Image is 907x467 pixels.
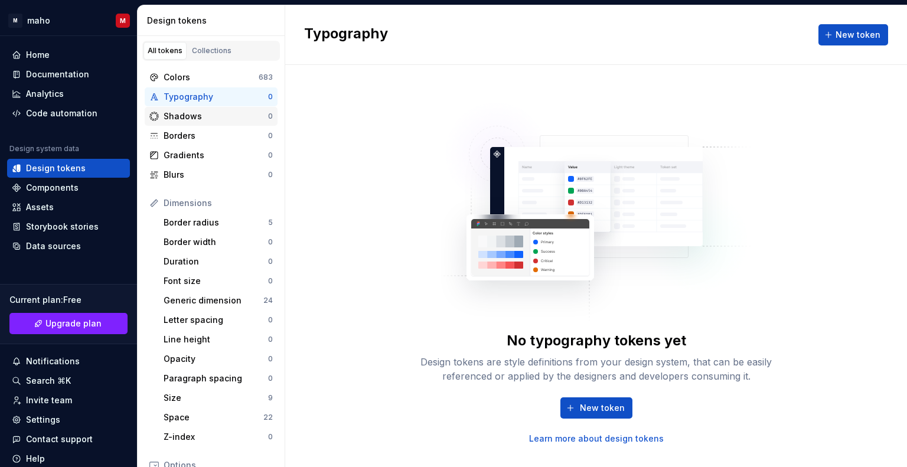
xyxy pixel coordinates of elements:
div: 0 [268,276,273,286]
div: Storybook stories [26,221,99,233]
span: New token [580,402,625,414]
div: 0 [268,170,273,179]
div: 0 [268,315,273,325]
a: Invite team [7,391,130,410]
button: Notifications [7,352,130,371]
a: Components [7,178,130,197]
div: Design system data [9,144,79,154]
button: MmahoM [2,8,135,33]
a: Analytics [7,84,130,103]
div: Design tokens are style definitions from your design system, that can be easily referenced or app... [407,355,785,383]
button: New token [818,24,888,45]
a: Typography0 [145,87,278,106]
a: Letter spacing0 [159,311,278,329]
div: No typography tokens yet [507,331,686,350]
div: 0 [268,151,273,160]
div: M [120,16,126,25]
div: Documentation [26,68,89,80]
a: Opacity0 [159,350,278,368]
div: Design tokens [26,162,86,174]
div: Gradients [164,149,268,161]
div: Data sources [26,240,81,252]
div: 683 [259,73,273,82]
div: Code automation [26,107,97,119]
a: Data sources [7,237,130,256]
div: Font size [164,275,268,287]
div: M [8,14,22,28]
a: Borders0 [145,126,278,145]
div: Border width [164,236,268,248]
div: Typography [164,91,268,103]
a: Font size0 [159,272,278,290]
button: Contact support [7,430,130,449]
div: Design tokens [147,15,280,27]
div: 22 [263,413,273,422]
a: Colors683 [145,68,278,87]
div: Opacity [164,353,268,365]
div: Search ⌘K [26,375,71,387]
button: Search ⌘K [7,371,130,390]
div: 0 [268,92,273,102]
div: 0 [268,112,273,121]
button: New token [560,397,632,419]
div: Line height [164,334,268,345]
a: Blurs0 [145,165,278,184]
div: Help [26,453,45,465]
a: Design tokens [7,159,130,178]
div: Z-index [164,431,268,443]
a: Assets [7,198,130,217]
div: Colors [164,71,259,83]
button: Upgrade plan [9,313,128,334]
div: Assets [26,201,54,213]
a: Documentation [7,65,130,84]
a: Duration0 [159,252,278,271]
a: Learn more about design tokens [529,433,664,445]
div: 0 [268,257,273,266]
div: 0 [268,354,273,364]
a: Settings [7,410,130,429]
a: Size9 [159,388,278,407]
div: Letter spacing [164,314,268,326]
a: Paragraph spacing0 [159,369,278,388]
div: Home [26,49,50,61]
h2: Typography [304,24,388,45]
a: Gradients0 [145,146,278,165]
a: Line height0 [159,330,278,349]
div: Dimensions [164,197,273,209]
a: Z-index0 [159,427,278,446]
span: Upgrade plan [45,318,102,329]
div: 0 [268,432,273,442]
a: Shadows0 [145,107,278,126]
div: Analytics [26,88,64,100]
div: Generic dimension [164,295,263,306]
div: Current plan : Free [9,294,128,306]
div: 9 [268,393,273,403]
div: 0 [268,374,273,383]
div: Borders [164,130,268,142]
div: maho [27,15,50,27]
a: Generic dimension24 [159,291,278,310]
div: 0 [268,335,273,344]
a: Border width0 [159,233,278,252]
div: 0 [268,237,273,247]
div: Duration [164,256,268,267]
span: New token [836,29,880,41]
div: Collections [192,46,231,55]
div: Space [164,412,263,423]
a: Code automation [7,104,130,123]
a: Storybook stories [7,217,130,236]
div: Size [164,392,268,404]
div: All tokens [148,46,182,55]
div: Invite team [26,394,72,406]
a: Home [7,45,130,64]
div: Paragraph spacing [164,373,268,384]
div: 24 [263,296,273,305]
div: Notifications [26,355,80,367]
div: 5 [268,218,273,227]
div: Shadows [164,110,268,122]
div: Components [26,182,79,194]
a: Space22 [159,408,278,427]
div: 0 [268,131,273,141]
div: Border radius [164,217,268,228]
a: Border radius5 [159,213,278,232]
